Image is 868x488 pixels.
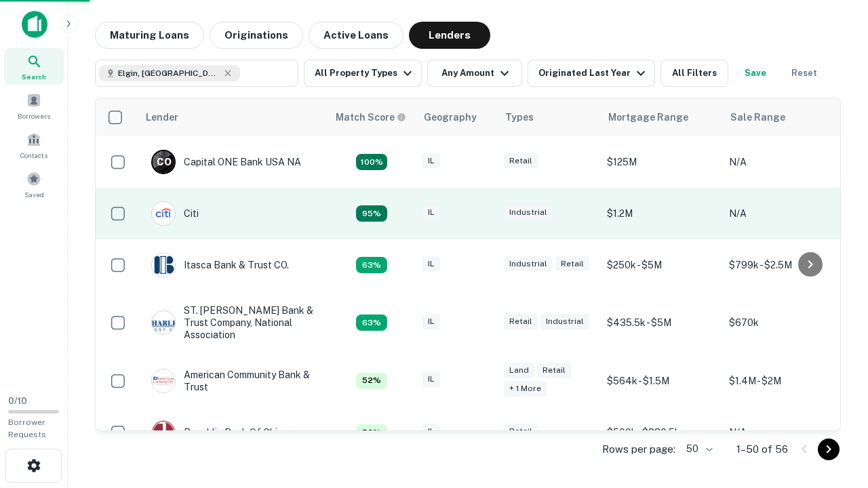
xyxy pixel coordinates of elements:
[409,22,490,49] button: Lenders
[422,205,440,220] div: IL
[4,87,64,124] a: Borrowers
[138,98,328,136] th: Lender
[4,127,64,163] a: Contacts
[356,424,387,441] div: Capitalize uses an advanced AI algorithm to match your search with the best lender. The match sco...
[422,371,440,387] div: IL
[681,439,715,459] div: 50
[424,109,477,125] div: Geography
[722,239,844,291] td: $799k - $2.5M
[504,256,553,272] div: Industrial
[4,48,64,85] a: Search
[151,420,300,445] div: Republic Bank Of Chicago
[152,253,175,277] img: picture
[555,256,589,272] div: Retail
[422,314,440,329] div: IL
[152,311,175,334] img: picture
[600,407,722,458] td: $500k - $880.5k
[152,202,175,225] img: picture
[427,60,522,87] button: Any Amount
[422,153,440,169] div: IL
[800,380,868,445] iframe: Chat Widget
[336,110,403,125] h6: Match Score
[151,150,301,174] div: Capital ONE Bank USA NA
[497,98,600,136] th: Types
[722,98,844,136] th: Sale Range
[22,71,46,82] span: Search
[20,150,47,161] span: Contacts
[600,355,722,407] td: $564k - $1.5M
[309,22,403,49] button: Active Loans
[730,109,785,125] div: Sale Range
[422,424,440,439] div: IL
[210,22,303,49] button: Originations
[540,314,589,329] div: Industrial
[8,396,27,406] span: 0 / 10
[783,60,826,87] button: Reset
[600,239,722,291] td: $250k - $5M
[22,11,47,38] img: capitalize-icon.png
[504,314,538,329] div: Retail
[95,22,204,49] button: Maturing Loans
[24,189,44,200] span: Saved
[356,314,387,331] div: Capitalize uses an advanced AI algorithm to match your search with the best lender. The match sco...
[537,363,571,378] div: Retail
[600,136,722,188] td: $125M
[8,418,46,439] span: Borrower Requests
[118,67,220,79] span: Elgin, [GEOGRAPHIC_DATA], [GEOGRAPHIC_DATA]
[504,424,538,439] div: Retail
[151,304,314,342] div: ST. [PERSON_NAME] Bank & Trust Company, National Association
[600,291,722,355] td: $435.5k - $5M
[504,205,553,220] div: Industrial
[356,154,387,170] div: Capitalize uses an advanced AI algorithm to match your search with the best lender. The match sco...
[152,369,175,392] img: picture
[146,109,178,125] div: Lender
[504,363,534,378] div: Land
[151,369,314,393] div: American Community Bank & Trust
[602,441,675,457] p: Rows per page:
[505,109,534,125] div: Types
[18,110,50,121] span: Borrowers
[722,188,844,239] td: N/A
[504,381,547,396] div: + 1 more
[734,60,777,87] button: Save your search to get updates of matches that match your search criteria.
[528,60,655,87] button: Originated Last Year
[416,98,497,136] th: Geography
[722,291,844,355] td: $670k
[504,153,538,169] div: Retail
[608,109,688,125] div: Mortgage Range
[304,60,422,87] button: All Property Types
[660,60,728,87] button: All Filters
[152,421,175,444] img: picture
[157,155,171,169] p: C O
[818,439,840,460] button: Go to next page
[151,201,199,226] div: Citi
[722,355,844,407] td: $1.4M - $2M
[4,166,64,203] a: Saved
[600,188,722,239] td: $1.2M
[422,256,440,272] div: IL
[538,65,649,81] div: Originated Last Year
[336,110,406,125] div: Capitalize uses an advanced AI algorithm to match your search with the best lender. The match sco...
[600,98,722,136] th: Mortgage Range
[736,441,788,457] p: 1–50 of 56
[328,98,416,136] th: Capitalize uses an advanced AI algorithm to match your search with the best lender. The match sco...
[356,257,387,273] div: Capitalize uses an advanced AI algorithm to match your search with the best lender. The match sco...
[356,373,387,389] div: Capitalize uses an advanced AI algorithm to match your search with the best lender. The match sco...
[722,407,844,458] td: N/A
[151,253,289,277] div: Itasca Bank & Trust CO.
[356,205,387,222] div: Capitalize uses an advanced AI algorithm to match your search with the best lender. The match sco...
[722,136,844,188] td: N/A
